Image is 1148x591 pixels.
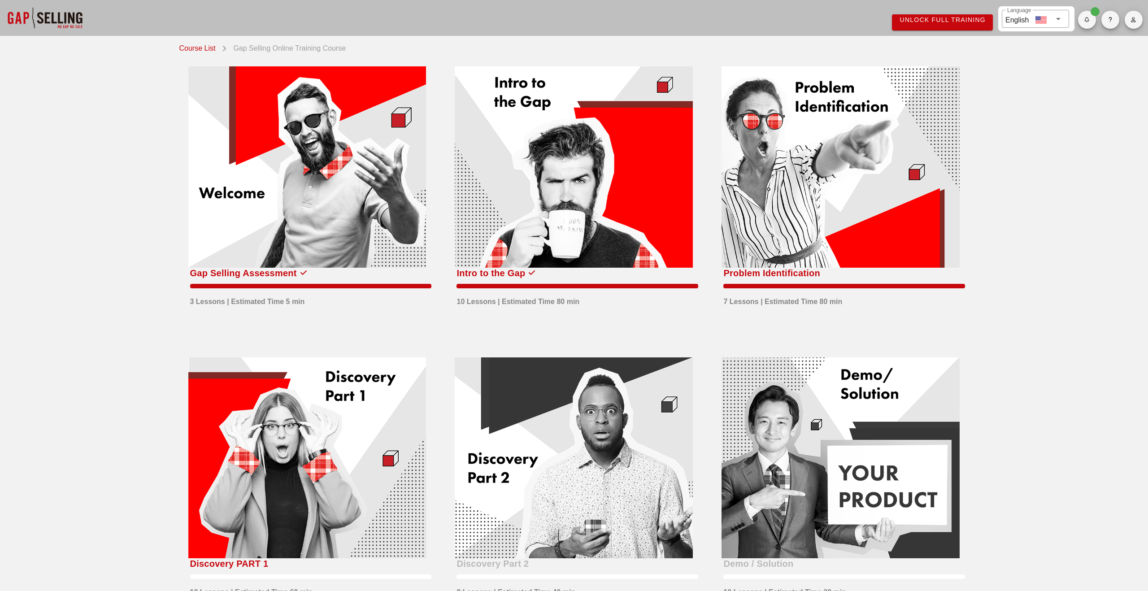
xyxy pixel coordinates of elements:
div: English [1005,13,1029,26]
div: Gap Selling Online Training Course [230,41,346,54]
div: LanguageEnglish [1002,10,1069,28]
div: 10 Lessons | Estimated Time 80 min [457,292,579,307]
div: Discovery Part 2 [457,556,529,571]
label: Language [1007,7,1031,14]
div: Gap Selling Assessment [190,266,297,280]
div: 7 Lessons | Estimated Time 80 min [723,292,842,307]
div: Problem Identification [723,266,820,280]
a: Course List [179,41,219,54]
a: Unlock Full Training [892,14,993,30]
div: Intro to the Gap [457,266,525,280]
div: 3 Lessons | Estimated Time 5 min [190,292,305,307]
div: Demo / Solution [723,556,793,571]
div: Discovery PART 1 [190,556,269,571]
span: Unlock Full Training [899,16,986,23]
span: Badge [1091,7,1100,16]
